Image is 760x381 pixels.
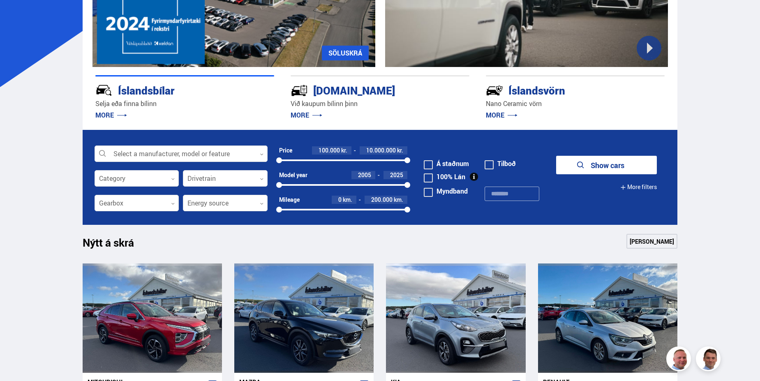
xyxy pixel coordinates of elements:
[319,146,340,154] span: 100.000
[291,83,440,97] div: [DOMAIN_NAME]
[424,188,468,194] label: Myndband
[291,82,308,99] img: tr5P-W3DuiFaO7aO.svg
[556,156,657,174] button: Show cars
[358,171,371,179] span: 2005
[390,171,403,179] span: 2025
[486,111,517,120] a: MORE
[322,46,369,60] a: SÖLUSKRÁ
[397,147,403,154] span: kr.
[291,111,322,120] a: MORE
[279,196,300,203] div: Mileage
[668,348,692,372] img: siFngHWaQ9KaOqBr.png
[424,160,469,167] label: Á staðnum
[338,196,342,203] span: 0
[95,82,113,99] img: JRvxyua_JYH6wB4c.svg
[343,196,352,203] span: km.
[83,236,148,254] h1: Nýtt á skrá
[291,99,469,109] p: Við kaupum bílinn þinn
[424,173,465,180] label: 100% Lán
[371,196,393,203] span: 200.000
[95,99,274,109] p: Selja eða finna bílinn
[626,234,677,249] a: [PERSON_NAME]
[95,111,127,120] a: MORE
[486,82,503,99] img: -Svtn6bYgwAsiwNX.svg
[620,178,657,196] button: More filters
[341,147,347,154] span: kr.
[279,147,292,154] div: Price
[697,348,722,372] img: FbJEzSuNWCJXmdc-.webp
[486,99,665,109] p: Nano Ceramic vörn
[366,146,396,154] span: 10.000.000
[486,83,635,97] div: Íslandsvörn
[95,83,245,97] div: Íslandsbílar
[394,196,403,203] span: km.
[485,160,516,167] label: Tilboð
[7,3,31,28] button: Opna LiveChat spjallviðmót
[279,172,307,178] div: Model year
